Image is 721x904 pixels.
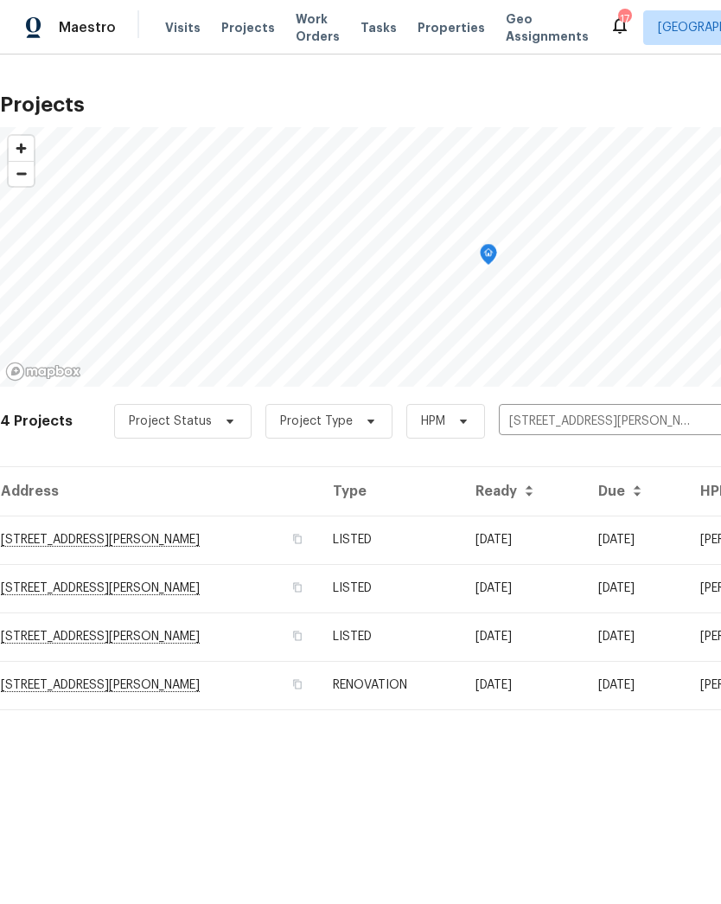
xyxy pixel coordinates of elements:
[290,676,305,692] button: Copy Address
[280,413,353,430] span: Project Type
[290,531,305,547] button: Copy Address
[421,413,445,430] span: HPM
[319,467,461,516] th: Type
[480,244,497,271] div: Map marker
[506,10,589,45] span: Geo Assignments
[462,467,584,516] th: Ready
[462,516,584,564] td: [DATE]
[319,612,461,661] td: LISTED
[360,22,397,34] span: Tasks
[5,362,81,381] a: Mapbox homepage
[584,564,686,612] td: [DATE]
[9,136,34,161] button: Zoom in
[319,516,461,564] td: LISTED
[584,612,686,661] td: [DATE]
[499,408,697,435] input: Search projects
[9,161,34,186] button: Zoom out
[462,612,584,661] td: [DATE]
[319,661,461,709] td: RENOVATION
[462,564,584,612] td: [DATE]
[584,467,686,516] th: Due
[296,10,340,45] span: Work Orders
[221,19,275,36] span: Projects
[165,19,201,36] span: Visits
[290,628,305,644] button: Copy Address
[129,413,212,430] span: Project Status
[618,10,630,28] div: 17
[9,162,34,186] span: Zoom out
[462,661,584,709] td: Acq COE 2024-09-05T00:00:00.000Z
[59,19,116,36] span: Maestro
[290,580,305,595] button: Copy Address
[418,19,485,36] span: Properties
[584,516,686,564] td: [DATE]
[319,564,461,612] td: LISTED
[584,661,686,709] td: [DATE]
